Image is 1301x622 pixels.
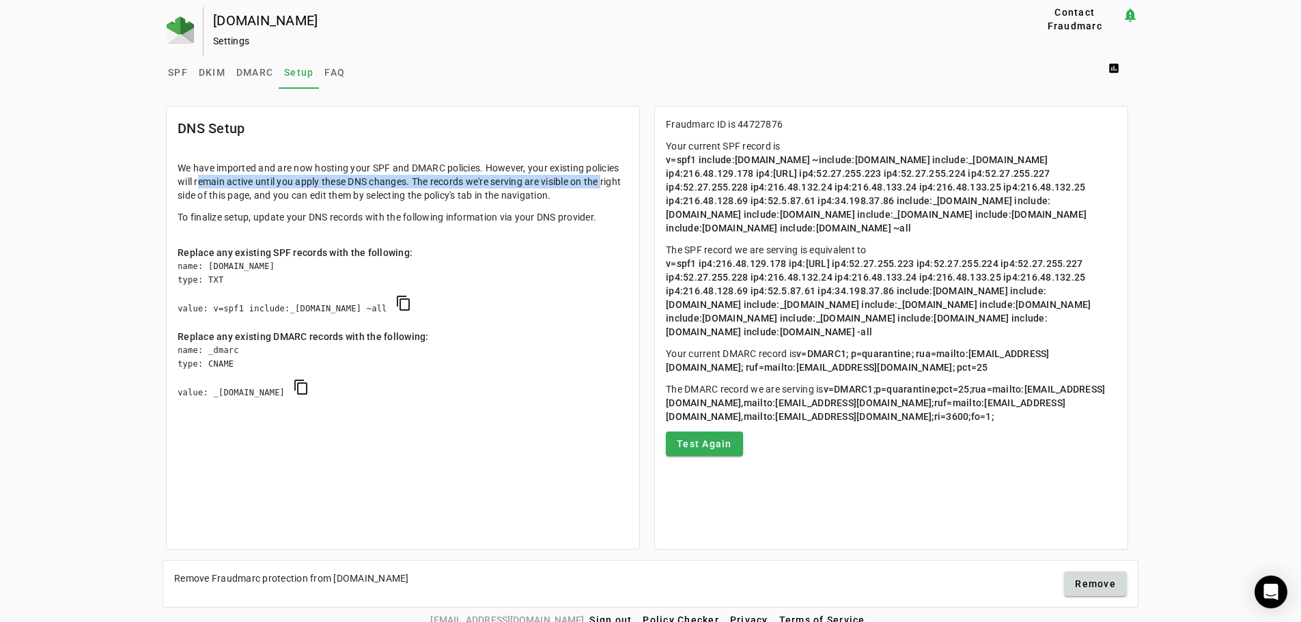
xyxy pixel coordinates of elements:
span: FAQ [324,68,345,77]
p: To finalize setup, update your DNS records with the following information via your DNS provider. [178,210,628,224]
img: Fraudmarc Logo [167,16,194,44]
div: name: [DOMAIN_NAME] type: TXT value: v=spf1 include:_[DOMAIN_NAME] ~all [178,259,628,330]
button: copy DMARC [285,371,318,404]
a: FAQ [319,56,350,89]
span: SPF [168,68,188,77]
button: Remove [1064,571,1127,596]
p: The DMARC record we are serving is [666,382,1117,423]
a: Setup [279,56,319,89]
button: Test Again [666,432,743,456]
a: DMARC [231,56,279,89]
span: Setup [284,68,313,77]
p: The SPF record we are serving is equivalent to [666,243,1117,339]
div: Replace any existing DMARC records with the following: [178,330,628,343]
div: [DOMAIN_NAME] [213,14,983,27]
span: Remove [1075,577,1116,591]
p: Your current DMARC record is [666,347,1117,374]
mat-card-title: DNS Setup [178,117,244,139]
span: v=spf1 ip4:216.48.129.178 ip4:[URL] ip4:52.27.255.223 ip4:52.27.255.224 ip4:52.27.255.227 ip4:52.... [666,258,1093,337]
div: name: _dmarc type: CNAME value: _[DOMAIN_NAME] [178,343,628,414]
mat-icon: notification_important [1122,7,1138,23]
a: DKIM [193,56,231,89]
p: Fraudmarc ID is 44727876 [666,117,1117,131]
span: v=DMARC1; p=quarantine; rua=mailto:[EMAIL_ADDRESS][DOMAIN_NAME]; ruf=mailto:[EMAIL_ADDRESS][DOMAI... [666,348,1050,373]
div: Settings [213,34,983,48]
span: DKIM [199,68,225,77]
button: copy SPF [387,287,420,320]
span: DMARC [236,68,273,77]
span: Contact Fraudmarc [1033,5,1117,33]
span: Test Again [677,437,732,451]
div: Replace any existing SPF records with the following: [178,246,628,259]
p: We have imported and are now hosting your SPF and DMARC policies. However, your existing policies... [178,161,628,202]
span: v=DMARC1;p=quarantine;pct=25;rua=mailto:[EMAIL_ADDRESS][DOMAIN_NAME],mailto:[EMAIL_ADDRESS][DOMAI... [666,384,1105,422]
a: SPF [163,56,193,89]
button: Contact Fraudmarc [1028,7,1122,31]
span: v=spf1 include:[DOMAIN_NAME] ~include:[DOMAIN_NAME] include:_[DOMAIN_NAME] ip4:216.48.129.178 ip4... [666,154,1089,234]
p: Your current SPF record is [666,139,1117,235]
div: Remove Fraudmarc protection from [DOMAIN_NAME] [174,571,409,585]
div: Open Intercom Messenger [1255,576,1287,608]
